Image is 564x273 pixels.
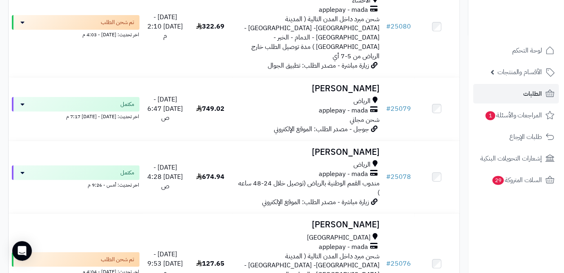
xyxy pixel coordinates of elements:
a: الطلبات [473,84,559,103]
a: #25080 [386,22,411,31]
h3: [PERSON_NAME] [236,84,380,93]
span: لوحة التحكم [512,45,542,56]
a: لوحة التحكم [473,41,559,60]
a: المراجعات والأسئلة1 [473,106,559,125]
span: زيارة مباشرة - مصدر الطلب: الموقع الإلكتروني [262,197,369,207]
span: جوجل - مصدر الطلب: الموقع الإلكتروني [274,124,369,134]
span: [GEOGRAPHIC_DATA] [307,233,371,242]
a: #25079 [386,104,411,114]
span: applepay - mada [319,242,369,252]
span: [DATE] - [DATE] 6:47 ص [147,95,183,123]
span: تم شحن الطلب [101,18,135,26]
a: #25076 [386,259,411,269]
span: applepay - mada [319,106,369,115]
span: مكتمل [121,100,135,108]
span: [DATE] - [DATE] 4:28 ص [147,163,183,191]
a: طلبات الإرجاع [473,127,559,147]
span: الرياض [354,97,371,106]
span: 127.65 [196,259,224,269]
div: اخر تحديث: أمس - 9:26 م [12,180,140,189]
span: 322.69 [196,22,224,31]
span: إشعارات التحويلات البنكية [480,153,542,164]
a: السلات المتروكة29 [473,170,559,190]
span: applepay - mada [319,170,369,179]
span: 674.94 [196,172,224,182]
span: الطلبات [524,88,542,99]
img: logo-2.png [508,22,556,39]
span: 1 [486,111,495,120]
div: اخر تحديث: [DATE] - 4:03 م [12,30,140,38]
a: #25078 [386,172,411,182]
span: # [386,22,391,31]
div: اخر تحديث: [DATE] - [DATE] 7:17 م [12,112,140,120]
a: إشعارات التحويلات البنكية [473,149,559,168]
span: مندوب القمم الوطنية بالرياض (توصيل خلال 24-48 ساعه ) [239,178,380,198]
span: زيارة مباشرة - مصدر الطلب: تطبيق الجوال [268,61,369,70]
h3: [PERSON_NAME] [236,220,380,229]
h3: [PERSON_NAME] [236,148,380,157]
span: شحن مجاني [350,115,380,125]
span: applepay - mada [319,5,369,15]
span: الأقسام والمنتجات [497,66,542,78]
span: # [386,172,391,182]
span: # [386,259,391,269]
span: تم شحن الطلب [101,255,135,264]
span: 749.02 [196,104,224,114]
span: المراجعات والأسئلة [485,110,542,121]
div: Open Intercom Messenger [12,241,32,261]
span: طلبات الإرجاع [509,131,542,143]
span: [DATE] - [DATE] 2:10 م [147,12,183,41]
span: # [386,104,391,114]
span: الرياض [354,160,371,170]
span: مكتمل [121,169,135,177]
span: السلات المتروكة [492,174,542,186]
span: 29 [493,176,504,185]
span: شحن مبرد داخل المدن التالية ( المدينة [GEOGRAPHIC_DATA]- [GEOGRAPHIC_DATA] - [GEOGRAPHIC_DATA] - ... [244,14,380,61]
